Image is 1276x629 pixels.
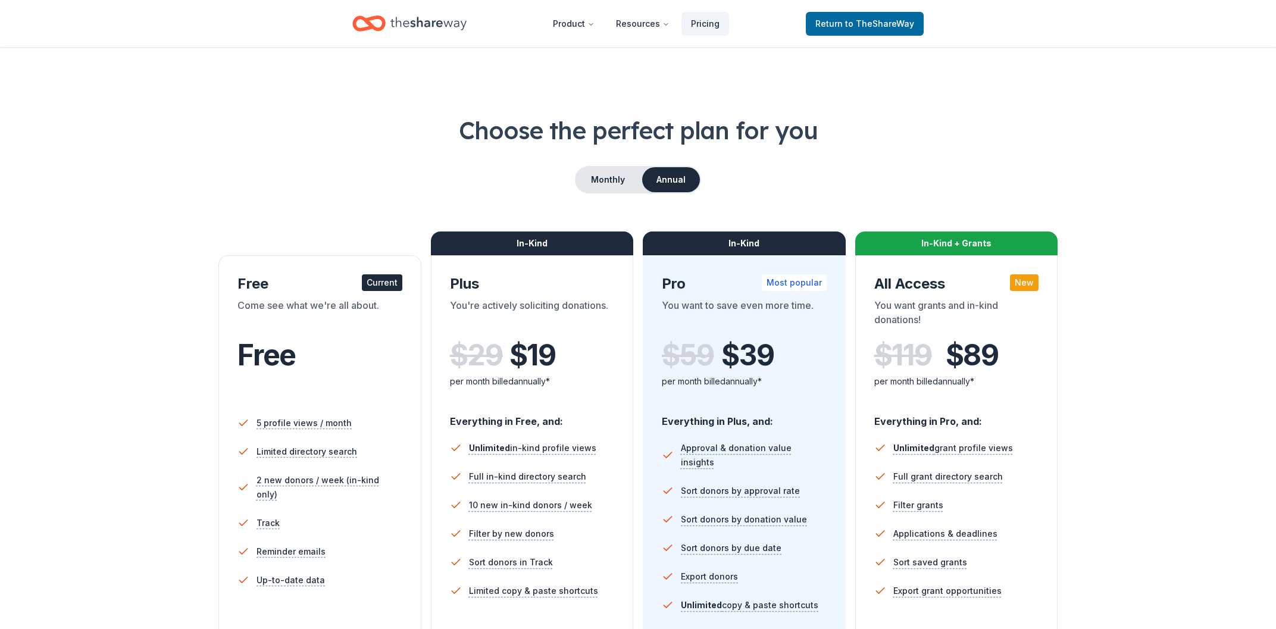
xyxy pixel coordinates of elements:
[642,167,700,192] button: Annual
[450,298,615,331] div: You're actively soliciting donations.
[874,374,1039,389] div: per month billed annually*
[469,527,554,541] span: Filter by new donors
[893,443,1013,453] span: grant profile views
[681,600,818,610] span: copy & paste shortcuts
[237,274,402,293] div: Free
[1010,274,1039,291] div: New
[681,569,738,584] span: Export donors
[874,274,1039,293] div: All Access
[450,274,615,293] div: Plus
[469,555,553,569] span: Sort donors in Track
[543,12,604,36] button: Product
[893,443,934,453] span: Unlimited
[893,555,967,569] span: Sort saved grants
[352,10,467,37] a: Home
[606,12,679,36] button: Resources
[257,516,280,530] span: Track
[257,445,357,459] span: Limited directory search
[681,600,722,610] span: Unlimited
[762,274,827,291] div: Most popular
[469,584,598,598] span: Limited copy & paste shortcuts
[450,404,615,429] div: Everything in Free, and:
[469,443,596,453] span: in-kind profile views
[257,573,325,587] span: Up-to-date data
[237,337,296,373] span: Free
[681,12,729,36] a: Pricing
[721,339,774,372] span: $ 39
[806,12,924,36] a: Returnto TheShareWay
[874,298,1039,331] div: You want grants and in-kind donations!
[681,441,827,470] span: Approval & donation value insights
[946,339,999,372] span: $ 89
[662,404,827,429] div: Everything in Plus, and:
[431,231,634,255] div: In-Kind
[893,498,943,512] span: Filter grants
[469,470,586,484] span: Full in-kind directory search
[662,374,827,389] div: per month billed annually*
[257,473,402,502] span: 2 new donors / week (in-kind only)
[643,231,846,255] div: In-Kind
[681,512,807,527] span: Sort donors by donation value
[681,541,781,555] span: Sort donors by due date
[893,584,1002,598] span: Export grant opportunities
[450,374,615,389] div: per month billed annually*
[893,470,1003,484] span: Full grant directory search
[509,339,556,372] span: $ 19
[855,231,1058,255] div: In-Kind + Grants
[874,404,1039,429] div: Everything in Pro, and:
[237,298,402,331] div: Come see what we're all about.
[469,443,510,453] span: Unlimited
[681,484,800,498] span: Sort donors by approval rate
[362,274,402,291] div: Current
[76,114,1200,147] h1: Choose the perfect plan for you
[893,527,997,541] span: Applications & deadlines
[662,274,827,293] div: Pro
[257,416,352,430] span: 5 profile views / month
[845,18,914,29] span: to TheShareWay
[469,498,592,512] span: 10 new in-kind donors / week
[257,544,326,559] span: Reminder emails
[543,10,729,37] nav: Main
[815,17,914,31] span: Return
[576,167,640,192] button: Monthly
[662,298,827,331] div: You want to save even more time.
